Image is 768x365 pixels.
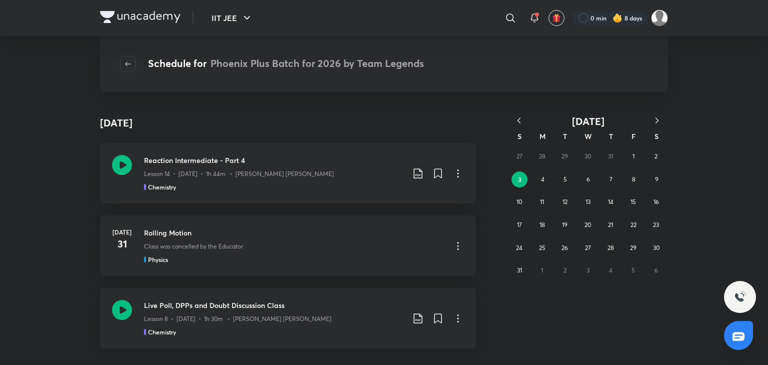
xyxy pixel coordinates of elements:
[112,227,132,236] h6: [DATE]
[653,198,659,205] abbr: August 16, 2025
[517,266,522,274] abbr: August 31, 2025
[625,240,641,256] button: August 29, 2025
[561,244,568,251] abbr: August 26, 2025
[608,221,613,228] abbr: August 21, 2025
[625,217,641,233] button: August 22, 2025
[603,171,619,187] button: August 7, 2025
[511,240,527,256] button: August 24, 2025
[144,155,404,165] h3: Reaction Intermediate - Part 4
[539,221,545,228] abbr: August 18, 2025
[100,11,180,23] img: Company Logo
[585,244,591,251] abbr: August 27, 2025
[654,152,657,160] abbr: August 2, 2025
[648,171,664,187] button: August 9, 2025
[144,314,331,323] p: Lesson 8 • [DATE] • 1h 30m • [PERSON_NAME] [PERSON_NAME]
[609,131,613,141] abbr: Thursday
[631,131,635,141] abbr: Friday
[534,240,550,256] button: August 25, 2025
[534,194,550,210] button: August 11, 2025
[517,221,522,228] abbr: August 17, 2025
[625,148,641,164] button: August 1, 2025
[534,171,550,187] button: August 4, 2025
[562,198,567,205] abbr: August 12, 2025
[632,175,635,183] abbr: August 8, 2025
[653,244,659,251] abbr: August 30, 2025
[100,115,132,130] h4: [DATE]
[563,175,567,183] abbr: August 5, 2025
[144,227,444,238] h3: Rolling Motion
[100,11,180,25] a: Company Logo
[100,215,476,276] a: [DATE]31Rolling MotionClass was cancelled by the EducatorPhysics
[539,131,545,141] abbr: Monday
[100,288,476,348] a: Live Poll, DPPs and Doubt Discussion ClassLesson 8 • [DATE] • 1h 30m • [PERSON_NAME] [PERSON_NAME...
[539,244,545,251] abbr: August 25, 2025
[630,244,636,251] abbr: August 29, 2025
[648,217,664,233] button: August 23, 2025
[648,148,664,164] button: August 2, 2025
[607,244,614,251] abbr: August 28, 2025
[608,198,613,205] abbr: August 14, 2025
[511,262,527,278] button: August 31, 2025
[632,152,634,160] abbr: August 1, 2025
[648,240,664,256] button: August 30, 2025
[144,169,334,178] p: Lesson 14 • [DATE] • 1h 44m • [PERSON_NAME] [PERSON_NAME]
[144,300,404,310] h3: Live Poll, DPPs and Doubt Discussion Class
[541,175,544,183] abbr: August 4, 2025
[148,56,424,72] h4: Schedule for
[562,221,567,228] abbr: August 19, 2025
[548,10,564,26] button: avatar
[557,194,573,210] button: August 12, 2025
[602,217,618,233] button: August 21, 2025
[511,194,527,210] button: August 10, 2025
[586,175,590,183] abbr: August 6, 2025
[148,182,176,191] h5: Chemistry
[530,115,646,127] button: [DATE]
[144,242,243,251] p: Class was cancelled by the Educator
[511,171,527,187] button: August 3, 2025
[516,198,522,205] abbr: August 10, 2025
[100,143,476,203] a: Reaction Intermediate - Part 4Lesson 14 • [DATE] • 1h 44m • [PERSON_NAME] [PERSON_NAME]Chemistry
[511,217,527,233] button: August 17, 2025
[648,194,664,210] button: August 16, 2025
[584,221,591,228] abbr: August 20, 2025
[517,131,521,141] abbr: Sunday
[584,131,591,141] abbr: Wednesday
[580,240,596,256] button: August 27, 2025
[572,114,604,128] span: [DATE]
[602,240,618,256] button: August 28, 2025
[630,221,636,228] abbr: August 22, 2025
[540,198,544,205] abbr: August 11, 2025
[557,240,573,256] button: August 26, 2025
[609,175,612,183] abbr: August 7, 2025
[585,198,590,205] abbr: August 13, 2025
[112,236,132,251] h4: 31
[580,194,596,210] button: August 13, 2025
[653,221,659,228] abbr: August 23, 2025
[516,244,522,251] abbr: August 24, 2025
[580,217,596,233] button: August 20, 2025
[630,198,636,205] abbr: August 15, 2025
[205,8,259,28] button: IIT JEE
[557,171,573,187] button: August 5, 2025
[580,171,596,187] button: August 6, 2025
[552,13,561,22] img: avatar
[654,131,658,141] abbr: Saturday
[625,194,641,210] button: August 15, 2025
[612,13,622,23] img: streak
[734,291,746,303] img: ttu
[655,175,658,183] abbr: August 9, 2025
[563,131,567,141] abbr: Tuesday
[148,255,168,264] h5: Physics
[210,56,424,70] span: Phoenix Plus Batch for 2026 by Team Legends
[534,217,550,233] button: August 18, 2025
[518,175,521,183] abbr: August 3, 2025
[557,217,573,233] button: August 19, 2025
[626,171,642,187] button: August 8, 2025
[651,9,668,26] img: Shreyas Bhanu
[602,194,618,210] button: August 14, 2025
[148,327,176,336] h5: Chemistry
